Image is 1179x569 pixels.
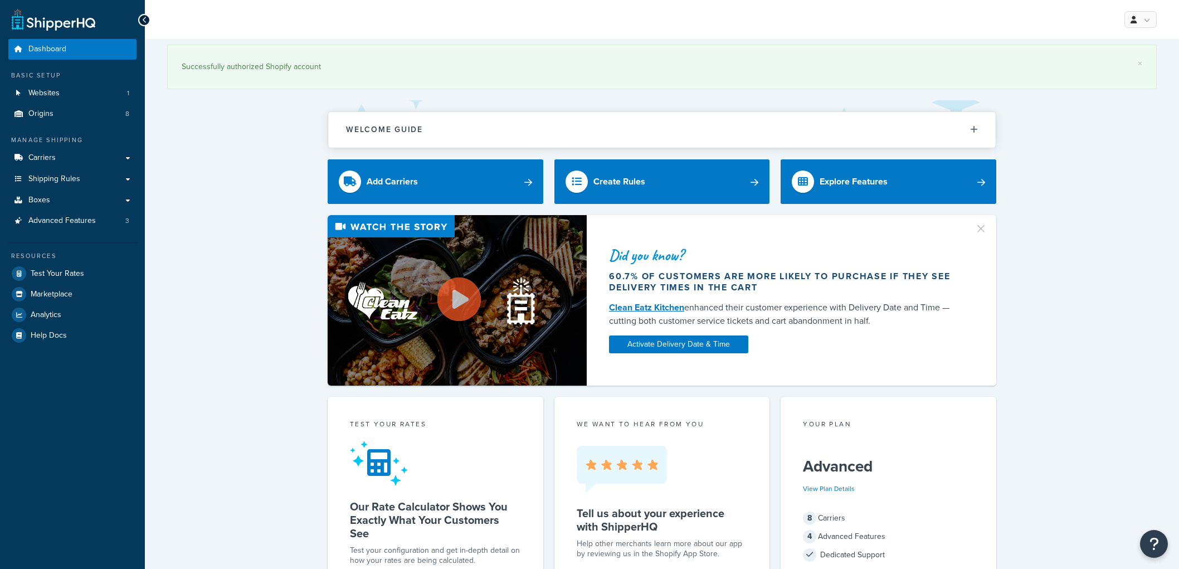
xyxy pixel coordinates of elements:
[593,174,645,189] div: Create Rules
[28,196,50,205] span: Boxes
[554,159,770,204] a: Create Rules
[609,301,684,314] a: Clean Eatz Kitchen
[8,71,137,80] div: Basic Setup
[28,174,80,184] span: Shipping Rules
[31,290,72,299] span: Marketplace
[8,104,137,124] a: Origins8
[8,39,137,60] a: Dashboard
[8,305,137,325] a: Analytics
[28,216,96,226] span: Advanced Features
[1140,530,1168,558] button: Open Resource Center
[577,539,748,559] p: Help other merchants learn more about our app by reviewing us in the Shopify App Store.
[328,112,996,147] button: Welcome Guide
[350,419,521,432] div: Test your rates
[609,247,961,263] div: Did you know?
[350,546,521,566] div: Test your configuration and get in-depth detail on how your rates are being calculated.
[8,251,137,261] div: Resources
[8,264,137,284] a: Test Your Rates
[28,109,53,119] span: Origins
[803,512,816,525] span: 8
[31,331,67,341] span: Help Docs
[8,83,137,104] li: Websites
[803,547,974,563] div: Dedicated Support
[803,529,974,544] div: Advanced Features
[28,45,66,54] span: Dashboard
[367,174,418,189] div: Add Carriers
[8,104,137,124] li: Origins
[125,216,129,226] span: 3
[350,500,521,540] h5: Our Rate Calculator Shows You Exactly What Your Customers See
[803,419,974,432] div: Your Plan
[8,211,137,231] li: Advanced Features
[803,484,855,494] a: View Plan Details
[346,125,423,134] h2: Welcome Guide
[28,89,60,98] span: Websites
[31,310,61,320] span: Analytics
[127,89,129,98] span: 1
[8,135,137,145] div: Manage Shipping
[609,335,748,353] a: Activate Delivery Date & Time
[803,510,974,526] div: Carriers
[609,271,961,293] div: 60.7% of customers are more likely to purchase if they see delivery times in the cart
[609,301,961,328] div: enhanced their customer experience with Delivery Date and Time — cutting both customer service ti...
[803,530,816,543] span: 4
[8,211,137,231] a: Advanced Features3
[577,507,748,533] h5: Tell us about your experience with ShipperHQ
[8,83,137,104] a: Websites1
[577,419,748,429] p: we want to hear from you
[31,269,84,279] span: Test Your Rates
[182,59,1142,75] div: Successfully authorized Shopify account
[8,190,137,211] a: Boxes
[803,458,974,475] h5: Advanced
[8,325,137,346] a: Help Docs
[781,159,996,204] a: Explore Features
[328,159,543,204] a: Add Carriers
[328,215,587,386] img: Video thumbnail
[28,153,56,163] span: Carriers
[820,174,888,189] div: Explore Features
[8,284,137,304] a: Marketplace
[8,148,137,168] a: Carriers
[125,109,129,119] span: 8
[8,169,137,189] a: Shipping Rules
[1138,59,1142,68] a: ×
